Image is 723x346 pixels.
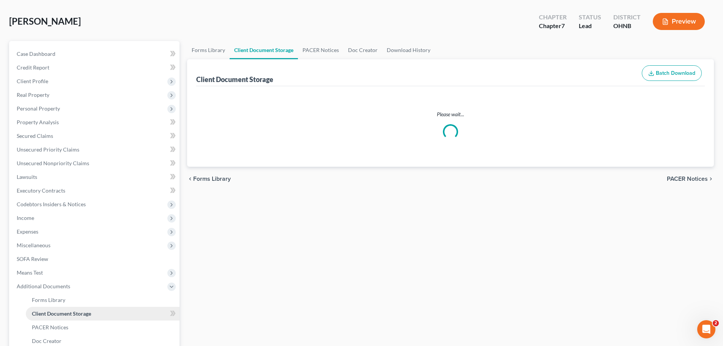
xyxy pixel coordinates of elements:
a: Secured Claims [11,129,180,143]
button: chevron_left Forms Library [187,176,231,182]
div: OHNB [613,22,641,30]
div: Chapter [539,13,567,22]
div: Lead [579,22,601,30]
span: [PERSON_NAME] [9,16,81,27]
button: Preview [653,13,705,30]
span: Personal Property [17,105,60,112]
span: SOFA Review [17,256,48,262]
a: Credit Report [11,61,180,74]
iframe: Intercom live chat [697,320,715,338]
a: PACER Notices [26,321,180,334]
span: Codebtors Insiders & Notices [17,201,86,207]
a: Download History [382,41,435,59]
a: SOFA Review [11,252,180,266]
a: Client Document Storage [26,307,180,321]
a: Case Dashboard [11,47,180,61]
div: District [613,13,641,22]
span: Expenses [17,228,38,235]
a: Forms Library [187,41,230,59]
span: Lawsuits [17,174,37,180]
span: Case Dashboard [17,51,55,57]
a: PACER Notices [298,41,343,59]
span: Executory Contracts [17,187,65,194]
span: Credit Report [17,64,49,71]
span: Unsecured Priority Claims [17,146,79,153]
span: Forms Library [193,176,231,182]
span: Forms Library [32,297,65,303]
span: Miscellaneous [17,242,50,248]
i: chevron_left [187,176,193,182]
button: PACER Notices chevron_right [667,176,714,182]
span: PACER Notices [667,176,708,182]
button: Batch Download [642,65,702,81]
span: Batch Download [656,70,695,76]
a: Lawsuits [11,170,180,184]
a: Unsecured Priority Claims [11,143,180,156]
a: Client Document Storage [230,41,298,59]
span: Income [17,215,34,221]
span: Client Document Storage [32,310,91,317]
a: Unsecured Nonpriority Claims [11,156,180,170]
p: Please wait... [198,111,703,118]
a: Executory Contracts [11,184,180,197]
div: Chapter [539,22,567,30]
span: Doc Creator [32,338,61,344]
a: Doc Creator [343,41,382,59]
span: Means Test [17,269,43,276]
a: Forms Library [26,293,180,307]
a: Property Analysis [11,115,180,129]
span: Property Analysis [17,119,59,125]
span: Secured Claims [17,133,53,139]
span: 2 [713,320,719,326]
span: 7 [561,22,565,29]
span: Unsecured Nonpriority Claims [17,160,89,166]
span: Real Property [17,92,49,98]
span: Additional Documents [17,283,70,289]
div: Status [579,13,601,22]
div: Client Document Storage [196,75,273,84]
i: chevron_right [708,176,714,182]
span: Client Profile [17,78,48,84]
span: PACER Notices [32,324,68,330]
